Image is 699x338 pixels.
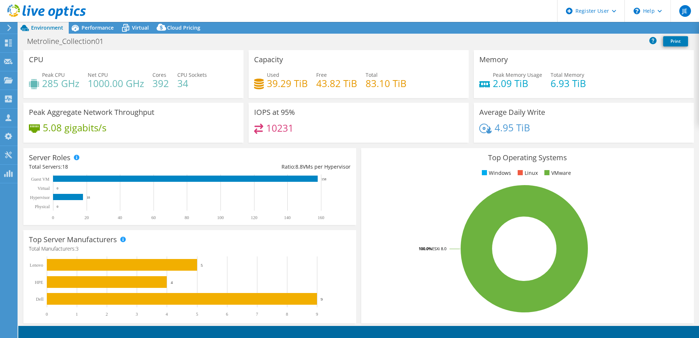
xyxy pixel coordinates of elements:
h4: 392 [152,79,169,87]
span: Performance [82,24,114,31]
text: Guest VM [31,177,49,182]
h3: Server Roles [29,154,71,162]
text: 60 [151,215,156,220]
text: Hypervisor [30,195,50,200]
text: 160 [318,215,324,220]
text: 0 [57,187,58,190]
text: 2 [106,312,108,317]
span: Net CPU [88,71,108,78]
tspan: ESXi 8.0 [432,246,446,251]
text: 80 [185,215,189,220]
h1: Metroline_Collection01 [24,37,115,45]
h3: Memory [479,56,508,64]
span: Total Memory [551,71,584,78]
text: 100 [217,215,224,220]
span: Environment [31,24,63,31]
span: 18 [62,163,68,170]
h4: 83.10 TiB [366,79,407,87]
text: 4 [166,312,168,317]
tspan: 100.0% [419,246,432,251]
span: Total [366,71,378,78]
span: 3 [76,245,79,252]
text: 4 [171,280,173,285]
h4: 6.93 TiB [551,79,586,87]
h3: Top Server Manufacturers [29,236,117,244]
span: Virtual [132,24,149,31]
text: 120 [251,215,257,220]
text: 18 [87,196,90,199]
text: 158 [321,177,326,181]
span: Used [267,71,279,78]
span: JE [679,5,691,17]
h4: 285 GHz [42,79,79,87]
text: 5 [201,263,203,267]
a: Print [663,36,688,46]
span: Free [316,71,327,78]
h3: Average Daily Write [479,108,545,116]
text: 140 [284,215,291,220]
text: 6 [226,312,228,317]
svg: \n [634,8,640,14]
text: 9 [321,297,323,301]
span: CPU Sockets [177,71,207,78]
span: 8.8 [295,163,303,170]
h4: 5.08 gigabits/s [43,124,106,132]
text: 7 [256,312,258,317]
text: 0 [57,205,58,209]
h4: Total Manufacturers: [29,245,351,253]
h4: 39.29 TiB [267,79,308,87]
text: 20 [84,215,89,220]
h4: 10231 [266,124,294,132]
li: VMware [543,169,571,177]
span: Cloud Pricing [167,24,200,31]
h3: Capacity [254,56,283,64]
h4: 43.82 TiB [316,79,357,87]
h4: 4.95 TiB [495,124,530,132]
span: Cores [152,71,166,78]
h4: 1000.00 GHz [88,79,144,87]
text: 5 [196,312,198,317]
li: Windows [480,169,511,177]
li: Linux [516,169,538,177]
h3: Top Operating Systems [367,154,688,162]
div: Total Servers: [29,163,190,171]
h4: 2.09 TiB [493,79,542,87]
text: Physical [35,204,50,209]
text: 8 [286,312,288,317]
text: 3 [136,312,138,317]
h4: 34 [177,79,207,87]
text: Virtual [38,186,50,191]
text: 0 [52,215,54,220]
span: Peak Memory Usage [493,71,542,78]
text: 40 [118,215,122,220]
text: Lenovo [30,263,43,268]
text: 9 [316,312,318,317]
text: HPE [35,280,43,285]
text: 0 [46,312,48,317]
h3: IOPS at 95% [254,108,295,116]
h3: CPU [29,56,44,64]
div: Ratio: VMs per Hypervisor [190,163,351,171]
h3: Peak Aggregate Network Throughput [29,108,154,116]
span: Peak CPU [42,71,65,78]
text: 1 [76,312,78,317]
text: Dell [36,297,44,302]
